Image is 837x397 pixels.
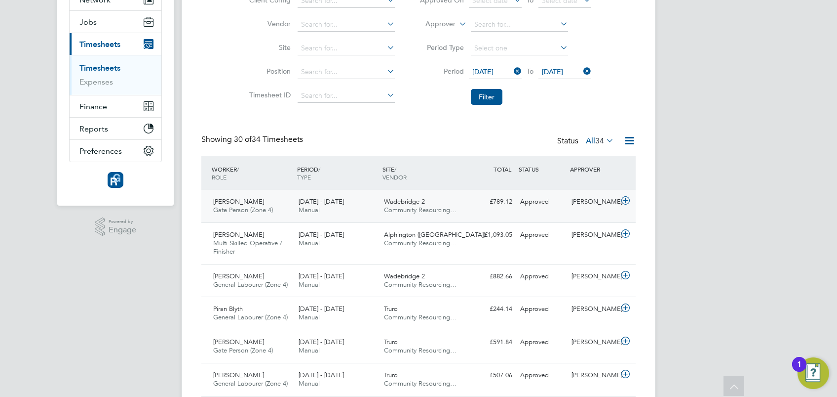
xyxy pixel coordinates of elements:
button: Open Resource Center, 1 new notification [798,357,829,389]
span: General Labourer (Zone 4) [213,379,288,388]
span: Community Resourcing… [384,206,457,214]
div: £882.66 [465,268,516,285]
span: Community Resourcing… [384,379,457,388]
label: Period Type [419,43,464,52]
div: APPROVER [568,160,619,178]
span: General Labourer (Zone 4) [213,313,288,321]
a: Expenses [79,77,113,87]
div: [PERSON_NAME] [568,334,619,351]
span: / [394,165,396,173]
span: Manual [299,206,320,214]
span: Manual [299,239,320,247]
span: To [524,65,536,78]
div: [PERSON_NAME] [568,227,619,243]
span: Community Resourcing… [384,313,457,321]
label: Vendor [246,19,291,28]
div: Approved [516,334,568,351]
span: Finance [79,102,107,111]
img: resourcinggroup-logo-retina.png [108,172,123,188]
span: Manual [299,313,320,321]
span: Manual [299,346,320,354]
div: £591.84 [465,334,516,351]
div: Approved [516,194,568,210]
span: Truro [384,371,398,379]
span: [PERSON_NAME] [213,197,264,206]
span: / [318,165,320,173]
div: Showing [201,134,305,145]
label: Position [246,67,291,76]
span: TOTAL [494,165,511,173]
label: All [586,136,614,146]
button: Preferences [70,140,161,162]
label: Timesheet ID [246,90,291,99]
span: Jobs [79,17,97,27]
div: [PERSON_NAME] [568,194,619,210]
button: Filter [471,89,502,105]
span: [PERSON_NAME] [213,272,264,280]
span: Multi Skilled Operative / Finisher [213,239,282,256]
input: Search for... [471,18,568,32]
span: / [237,165,239,173]
div: PERIOD [295,160,380,186]
span: Truro [384,338,398,346]
div: STATUS [516,160,568,178]
span: [DATE] [472,67,494,76]
div: [PERSON_NAME] [568,268,619,285]
input: Search for... [298,42,395,55]
span: [PERSON_NAME] [213,230,264,239]
div: [PERSON_NAME] [568,367,619,384]
div: Approved [516,268,568,285]
span: Reports [79,124,108,133]
span: Wadebridge 2 [384,197,425,206]
div: £789.12 [465,194,516,210]
button: Reports [70,118,161,139]
span: ROLE [212,173,227,181]
span: [DATE] - [DATE] [299,230,344,239]
span: [DATE] - [DATE] [299,371,344,379]
label: Site [246,43,291,52]
a: Timesheets [79,63,120,73]
span: 34 [595,136,604,146]
label: Period [419,67,464,76]
span: General Labourer (Zone 4) [213,280,288,289]
span: Engage [109,226,136,234]
div: Status [557,134,616,148]
button: Timesheets [70,33,161,55]
span: Gate Person (Zone 4) [213,206,273,214]
span: [DATE] - [DATE] [299,338,344,346]
div: £244.14 [465,301,516,317]
span: VENDOR [382,173,407,181]
span: Manual [299,280,320,289]
button: Finance [70,95,161,117]
span: 30 of [234,134,252,144]
a: Powered byEngage [95,218,137,236]
div: Timesheets [70,55,161,95]
span: [DATE] - [DATE] [299,272,344,280]
span: Wadebridge 2 [384,272,425,280]
span: [DATE] [542,67,563,76]
button: Jobs [70,11,161,33]
span: Timesheets [79,40,120,49]
input: Search for... [298,89,395,103]
span: Piran Blyth [213,305,243,313]
div: [PERSON_NAME] [568,301,619,317]
div: SITE [380,160,465,186]
span: Powered by [109,218,136,226]
a: Go to home page [69,172,162,188]
span: TYPE [297,173,311,181]
span: [PERSON_NAME] [213,371,264,379]
div: £507.06 [465,367,516,384]
span: [PERSON_NAME] [213,338,264,346]
div: Approved [516,301,568,317]
span: Community Resourcing… [384,280,457,289]
div: £1,093.05 [465,227,516,243]
span: Truro [384,305,398,313]
input: Search for... [298,18,395,32]
span: [DATE] - [DATE] [299,197,344,206]
input: Select one [471,42,568,55]
div: Approved [516,367,568,384]
div: WORKER [209,160,295,186]
div: 1 [797,364,801,377]
span: Community Resourcing… [384,239,457,247]
input: Search for... [298,65,395,79]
